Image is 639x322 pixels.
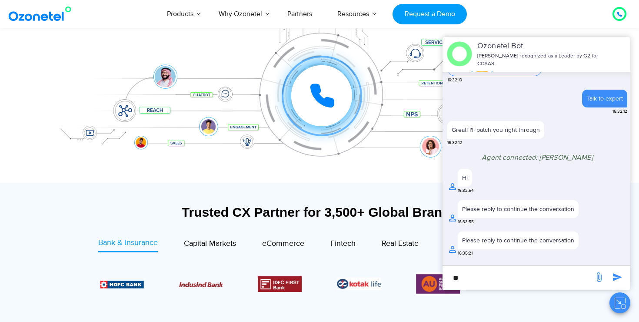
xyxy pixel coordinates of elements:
p: Ozonetel Bot [477,40,602,52]
div: 4 / 6 [258,276,302,292]
div: Please reply to continue the conversation [462,236,574,245]
span: Agent connected: [PERSON_NAME] [482,153,593,162]
img: Picture26.jpg [337,278,381,290]
span: 16:32:12 [447,140,462,146]
span: eCommerce [262,239,304,248]
img: header [447,41,472,67]
a: Bank & Insurance [98,237,158,252]
div: Image Carousel [100,272,539,295]
div: 5 / 6 [337,278,381,290]
span: Bank & Insurance [98,238,158,248]
div: 3 / 6 [179,279,223,289]
a: Capital Markets [184,237,236,252]
p: [PERSON_NAME] recognized as a Leader by G2 for CCAAS [477,52,602,68]
div: Hi [462,173,468,182]
span: 16:33:55 [458,219,474,225]
div: new-msg-input [447,270,589,286]
img: Picture12.png [258,276,302,292]
a: Real Estate [382,237,419,252]
span: 16:32:10 [447,77,462,84]
span: Agent ended Chat [509,264,566,272]
p: Great! I'll patch you right through [452,125,540,134]
button: Close chat [609,292,630,313]
span: Fintech [330,239,356,248]
span: end chat or minimize [603,51,610,58]
span: send message [609,268,626,286]
img: Picture10.png [179,282,223,287]
span: 16:35:21 [458,250,473,257]
div: 2 / 6 [100,279,144,289]
div: Talk to expert [586,94,623,103]
a: Fintech [330,237,356,252]
img: Picture9.png [100,281,144,288]
div: Trusted CX Partner for 3,500+ Global Brands [52,205,587,220]
span: send message [590,268,608,286]
div: 6 / 6 [416,272,460,295]
a: Request a Demo [393,4,467,24]
span: 16:32:12 [612,108,627,115]
div: Please reply to continue the conversation [462,205,574,214]
img: Picture13.png [416,272,460,295]
a: eCommerce [262,237,304,252]
span: Capital Markets [184,239,236,248]
span: Real Estate [382,239,419,248]
span: 16:32:54 [458,188,474,194]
